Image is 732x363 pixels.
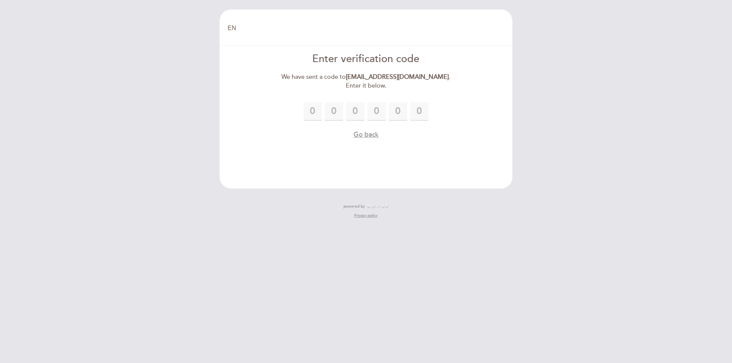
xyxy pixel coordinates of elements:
input: 0 [389,102,407,121]
div: Enter verification code [279,52,454,67]
input: 0 [303,102,322,121]
input: 0 [368,102,386,121]
input: 0 [410,102,429,121]
strong: [EMAIL_ADDRESS][DOMAIN_NAME] [346,73,449,81]
div: We have sent a code to . Enter it below. [279,73,454,90]
img: MEITRE [367,205,388,208]
input: 0 [346,102,364,121]
button: Go back [353,130,379,139]
a: powered by [344,204,388,209]
a: Privacy policy [354,213,377,218]
span: powered by [344,204,365,209]
input: 0 [325,102,343,121]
